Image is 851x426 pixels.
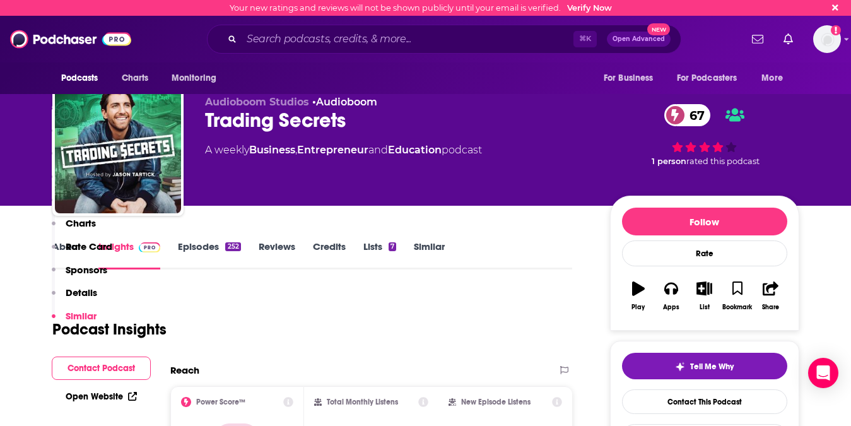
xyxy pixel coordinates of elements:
[622,389,787,414] a: Contact This Podcast
[677,104,711,126] span: 67
[808,358,838,388] div: Open Intercom Messenger
[242,29,573,49] input: Search podcasts, credits, & more...
[652,157,686,166] span: 1 person
[297,144,368,156] a: Entrepreneur
[205,96,309,108] span: Audioboom Studios
[813,25,841,53] span: Logged in as charlottestone
[313,240,346,269] a: Credits
[461,398,531,406] h2: New Episode Listens
[368,144,388,156] span: and
[295,144,297,156] span: ,
[414,240,445,269] a: Similar
[205,143,482,158] div: A weekly podcast
[52,357,151,380] button: Contact Podcast
[604,69,654,87] span: For Business
[363,240,396,269] a: Lists7
[595,66,669,90] button: open menu
[686,157,760,166] span: rated this podcast
[52,240,112,264] button: Rate Card
[677,69,737,87] span: For Podcasters
[762,304,779,311] div: Share
[163,66,233,90] button: open menu
[114,66,156,90] a: Charts
[690,362,734,372] span: Tell Me Why
[66,240,112,252] p: Rate Card
[610,96,799,174] div: 67 1 personrated this podcast
[61,69,98,87] span: Podcasts
[761,69,783,87] span: More
[316,96,377,108] a: Audioboom
[813,25,841,53] img: User Profile
[225,242,240,251] div: 252
[647,23,670,35] span: New
[663,304,679,311] div: Apps
[669,66,756,90] button: open menu
[631,304,645,311] div: Play
[259,240,295,269] a: Reviews
[207,25,681,54] div: Search podcasts, credits, & more...
[747,28,768,50] a: Show notifications dropdown
[688,273,720,319] button: List
[622,273,655,319] button: Play
[52,66,115,90] button: open menu
[813,25,841,53] button: Show profile menu
[622,353,787,379] button: tell me why sparkleTell Me Why
[249,144,295,156] a: Business
[230,3,612,13] div: Your new ratings and reviews will not be shown publicly until your email is verified.
[622,240,787,266] div: Rate
[10,27,131,51] img: Podchaser - Follow, Share and Rate Podcasts
[52,287,97,310] button: Details
[613,36,665,42] span: Open Advanced
[753,66,799,90] button: open menu
[55,87,181,213] img: Trading Secrets
[312,96,377,108] span: •
[178,240,240,269] a: Episodes252
[66,287,97,299] p: Details
[831,25,841,35] svg: Email not verified
[722,304,752,311] div: Bookmark
[52,264,107,287] button: Sponsors
[622,208,787,235] button: Follow
[607,32,671,47] button: Open AdvancedNew
[754,273,787,319] button: Share
[664,104,711,126] a: 67
[778,28,798,50] a: Show notifications dropdown
[170,364,199,376] h2: Reach
[122,69,149,87] span: Charts
[567,3,612,13] a: Verify Now
[721,273,754,319] button: Bookmark
[675,362,685,372] img: tell me why sparkle
[66,264,107,276] p: Sponsors
[700,304,710,311] div: List
[172,69,216,87] span: Monitoring
[655,273,688,319] button: Apps
[573,31,597,47] span: ⌘ K
[196,398,245,406] h2: Power Score™
[52,310,97,333] button: Similar
[389,242,396,251] div: 7
[66,391,137,402] a: Open Website
[66,310,97,322] p: Similar
[327,398,398,406] h2: Total Monthly Listens
[388,144,442,156] a: Education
